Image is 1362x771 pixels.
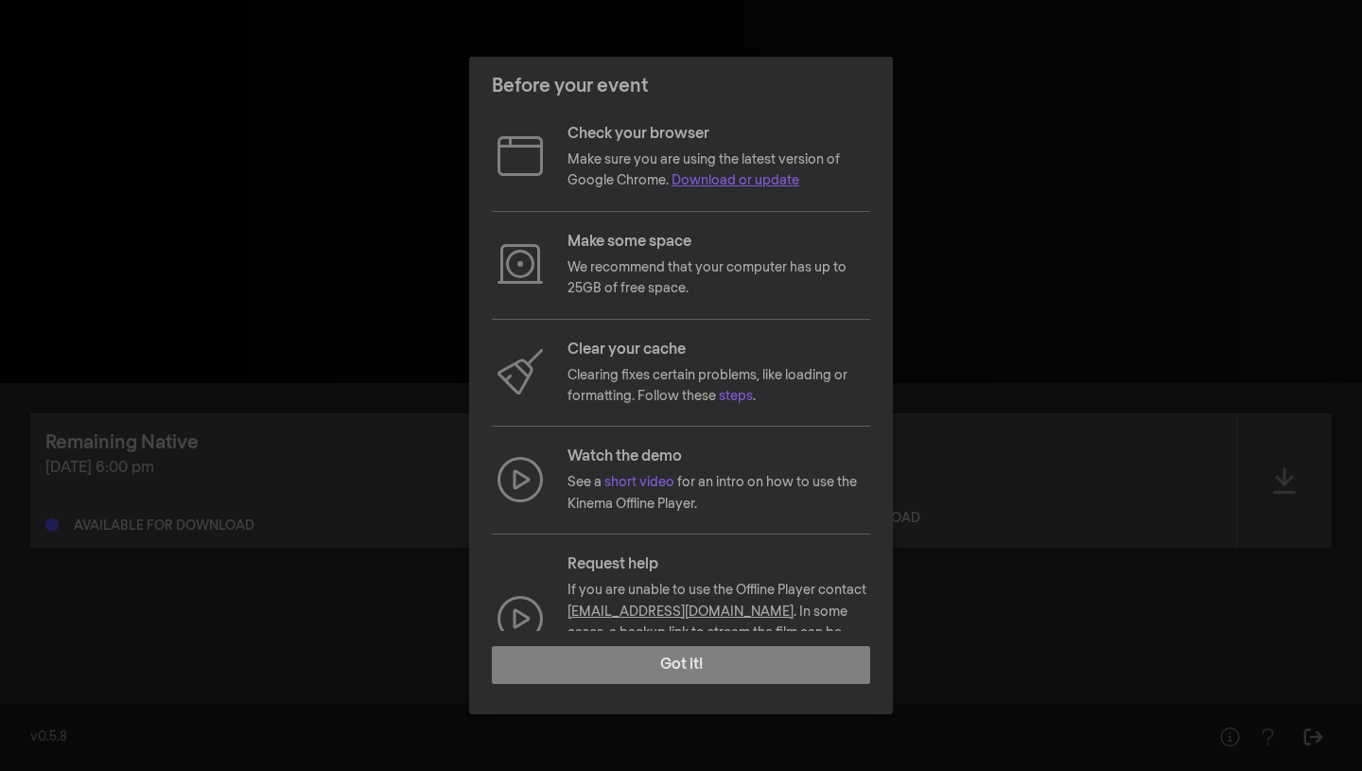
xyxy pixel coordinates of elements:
p: Request help [567,553,870,576]
header: Before your event [469,57,893,115]
p: We recommend that your computer has up to 25GB of free space. [567,257,870,300]
button: Got it! [492,646,870,684]
a: short video [604,476,674,489]
p: If you are unable to use the Offline Player contact . In some cases, a backup link to stream the ... [567,580,870,686]
p: Make some space [567,231,870,254]
p: See a for an intro on how to use the Kinema Offline Player. [567,472,870,515]
p: Watch the demo [567,446,870,468]
a: steps [719,390,753,403]
a: [EMAIL_ADDRESS][DOMAIN_NAME] [567,605,794,619]
p: Clearing fixes certain problems, like loading or formatting. Follow these . [567,365,870,408]
a: Download or update [672,174,799,187]
p: Check your browser [567,123,870,146]
p: Make sure you are using the latest version of Google Chrome. [567,149,870,192]
p: Clear your cache [567,339,870,361]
